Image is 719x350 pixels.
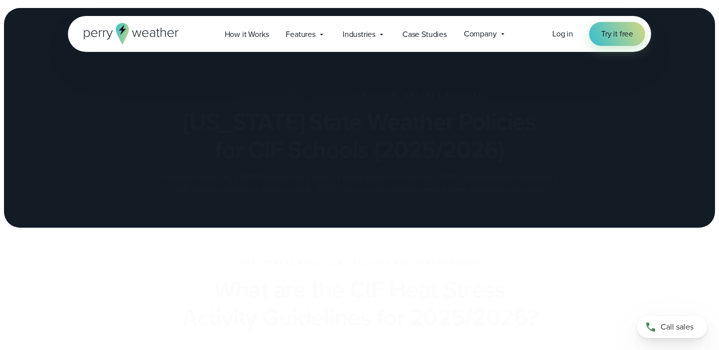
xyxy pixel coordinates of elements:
a: Log in [552,28,573,40]
a: How it Works [216,24,278,44]
a: Case Studies [394,24,455,44]
span: Case Studies [402,28,447,40]
span: Try it free [601,28,633,40]
span: Log in [552,28,573,39]
span: Call sales [661,321,694,333]
span: Company [464,28,497,40]
a: Call sales [637,316,707,338]
span: Industries [343,28,375,40]
span: Features [286,28,316,40]
span: How it Works [225,28,269,40]
a: Try it free [589,22,645,46]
